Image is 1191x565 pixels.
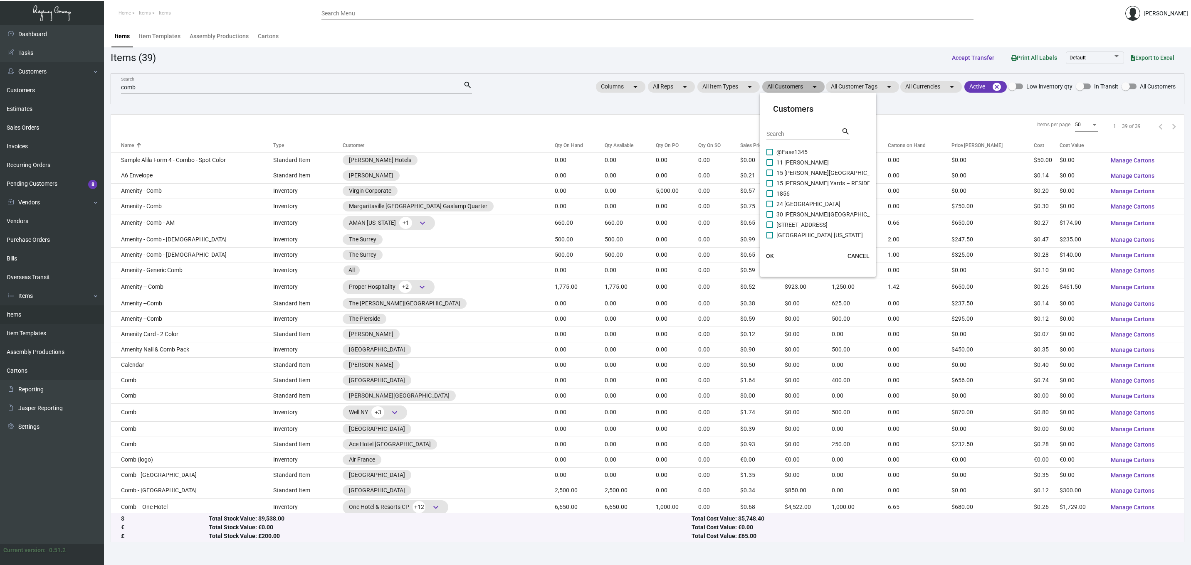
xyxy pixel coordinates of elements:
[776,147,808,157] span: @Ease1345
[776,220,828,230] span: [STREET_ADDRESS]
[773,103,863,115] mat-card-title: Customers
[3,546,46,555] div: Current version:
[49,546,66,555] div: 0.51.2
[776,230,863,240] span: [GEOGRAPHIC_DATA] [US_STATE]
[776,178,909,188] span: 15 [PERSON_NAME] Yards – RESIDENCES - Inactive
[841,248,876,263] button: CANCEL
[776,209,918,219] span: 30 [PERSON_NAME][GEOGRAPHIC_DATA] - Residences
[756,248,783,263] button: OK
[776,157,829,167] span: 11 [PERSON_NAME]
[776,189,790,199] span: 1856
[841,127,850,137] mat-icon: search
[776,168,925,178] span: 15 [PERSON_NAME][GEOGRAPHIC_DATA] – RESIDENCES
[776,199,840,209] span: 24 [GEOGRAPHIC_DATA]
[766,253,774,259] span: OK
[848,253,870,259] span: CANCEL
